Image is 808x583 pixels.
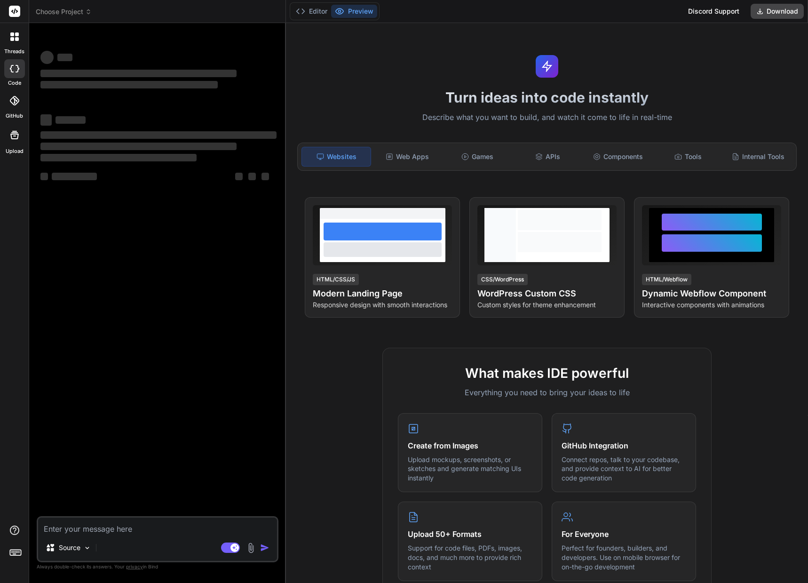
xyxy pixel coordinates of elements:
[248,173,256,180] span: ‌
[682,4,745,19] div: Discord Support
[301,147,371,167] div: Websites
[562,528,686,540] h4: For Everyone
[642,274,691,285] div: HTML/Webflow
[40,114,52,126] span: ‌
[562,543,686,571] p: Perfect for founders, builders, and developers. Use on mobile browser for on-the-go development
[40,143,237,150] span: ‌
[83,544,91,552] img: Pick Models
[40,51,54,64] span: ‌
[292,5,331,18] button: Editor
[37,562,278,571] p: Always double-check its answers. Your in Bind
[40,81,218,88] span: ‌
[477,300,617,310] p: Custom styles for theme enhancement
[59,543,80,552] p: Source
[408,528,532,540] h4: Upload 50+ Formats
[398,387,696,398] p: Everything you need to bring your ideas to life
[6,112,23,120] label: GitHub
[408,455,532,483] p: Upload mockups, screenshots, or sketches and generate matching UIs instantly
[292,89,802,106] h1: Turn ideas into code instantly
[57,54,72,61] span: ‌
[514,147,582,167] div: APIs
[246,543,256,553] img: attachment
[40,154,197,161] span: ‌
[642,300,781,310] p: Interactive components with animations
[562,440,686,451] h4: GitHub Integration
[477,274,528,285] div: CSS/WordPress
[235,173,243,180] span: ‌
[408,543,532,571] p: Support for code files, PDFs, images, docs, and much more to provide rich context
[40,173,48,180] span: ‌
[408,440,532,451] h4: Create from Images
[52,173,97,180] span: ‌
[36,7,92,16] span: Choose Project
[40,131,277,139] span: ‌
[313,274,359,285] div: HTML/CSS/JS
[331,5,377,18] button: Preview
[6,147,24,155] label: Upload
[562,455,686,483] p: Connect repos, talk to your codebase, and provide context to AI for better code generation
[292,112,802,124] p: Describe what you want to build, and watch it come to life in real-time
[313,300,452,310] p: Responsive design with smooth interactions
[654,147,722,167] div: Tools
[313,287,452,300] h4: Modern Landing Page
[4,48,24,56] label: threads
[373,147,441,167] div: Web Apps
[642,287,781,300] h4: Dynamic Webflow Component
[584,147,652,167] div: Components
[260,543,269,552] img: icon
[398,363,696,383] h2: What makes IDE powerful
[261,173,269,180] span: ‌
[55,116,86,124] span: ‌
[724,147,792,167] div: Internal Tools
[477,287,617,300] h4: WordPress Custom CSS
[443,147,511,167] div: Games
[126,564,143,569] span: privacy
[40,70,237,77] span: ‌
[751,4,804,19] button: Download
[8,79,21,87] label: code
